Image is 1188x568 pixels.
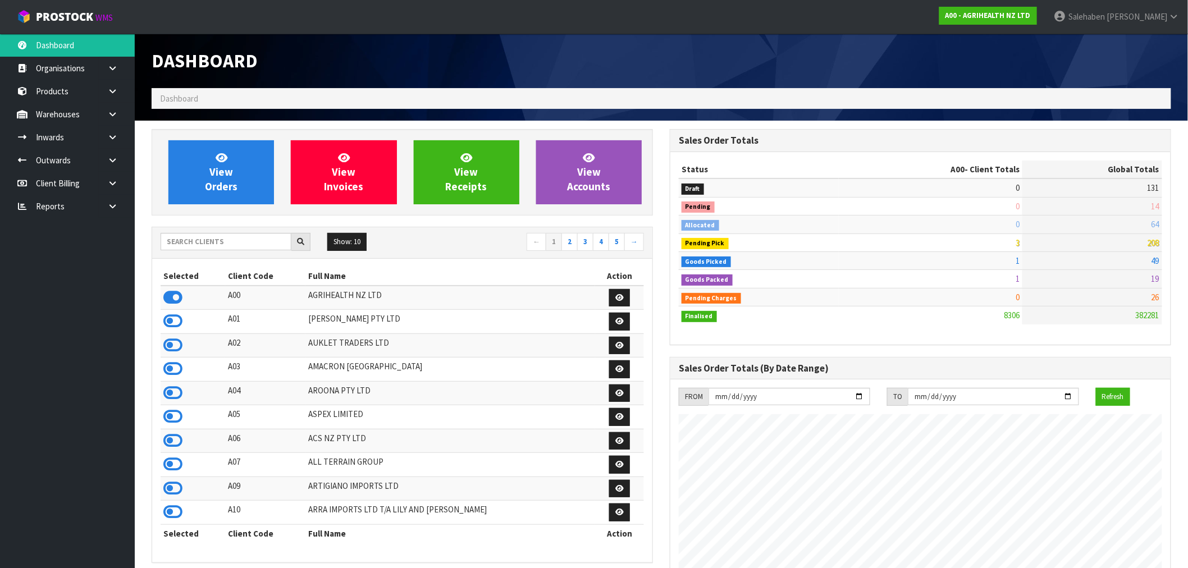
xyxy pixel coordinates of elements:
[939,7,1037,25] a: A00 - AGRIHEALTH NZ LTD
[95,12,113,23] small: WMS
[160,93,198,104] span: Dashboard
[305,310,595,334] td: [PERSON_NAME] PTY LTD
[225,381,305,405] td: A04
[624,233,644,251] a: →
[679,388,709,406] div: FROM
[682,201,715,213] span: Pending
[1016,201,1020,212] span: 0
[682,256,731,268] span: Goods Picked
[679,135,1162,146] h3: Sales Order Totals
[1136,310,1159,320] span: 382281
[161,267,225,285] th: Selected
[682,238,729,249] span: Pending Pick
[567,151,610,193] span: View Accounts
[1016,237,1020,248] span: 3
[595,267,644,285] th: Action
[161,233,291,250] input: Search clients
[1016,255,1020,266] span: 1
[679,161,839,178] th: Status
[1107,11,1167,22] span: [PERSON_NAME]
[446,151,487,193] span: View Receipts
[225,429,305,453] td: A06
[682,184,704,195] span: Draft
[1152,273,1159,284] span: 19
[1022,161,1162,178] th: Global Totals
[609,233,625,251] a: 5
[1152,292,1159,303] span: 26
[305,429,595,453] td: ACS NZ PTY LTD
[152,49,258,72] span: Dashboard
[305,267,595,285] th: Full Name
[682,274,733,286] span: Goods Packed
[945,11,1031,20] strong: A00 - AGRIHEALTH NZ LTD
[327,233,367,251] button: Show: 10
[305,501,595,525] td: ARRA IMPORTS LTD T/A LILY AND [PERSON_NAME]
[291,140,396,204] a: ViewInvoices
[546,233,562,251] a: 1
[887,388,908,406] div: TO
[305,524,595,542] th: Full Name
[951,164,965,175] span: A00
[225,524,305,542] th: Client Code
[168,140,274,204] a: ViewOrders
[593,233,609,251] a: 4
[225,286,305,310] td: A00
[225,501,305,525] td: A10
[679,363,1162,374] h3: Sales Order Totals (By Date Range)
[414,140,519,204] a: ViewReceipts
[225,477,305,501] td: A09
[305,477,595,501] td: ARTIGIANO IMPORTS LTD
[305,333,595,358] td: AUKLET TRADERS LTD
[324,151,363,193] span: View Invoices
[1148,237,1159,248] span: 208
[225,267,305,285] th: Client Code
[1152,219,1159,230] span: 64
[225,405,305,429] td: A05
[305,286,595,310] td: AGRIHEALTH NZ LTD
[225,310,305,334] td: A01
[17,10,31,24] img: cube-alt.png
[410,233,644,253] nav: Page navigation
[1096,388,1130,406] button: Refresh
[595,524,644,542] th: Action
[1152,255,1159,266] span: 49
[305,453,595,477] td: ALL TERRAIN GROUP
[225,358,305,382] td: A03
[1068,11,1105,22] span: Salehaben
[527,233,546,251] a: ←
[1016,273,1020,284] span: 1
[305,405,595,429] td: ASPEX LIMITED
[1016,219,1020,230] span: 0
[36,10,93,24] span: ProStock
[682,220,719,231] span: Allocated
[161,524,225,542] th: Selected
[682,293,741,304] span: Pending Charges
[305,381,595,405] td: AROONA PTY LTD
[682,311,717,322] span: Finalised
[561,233,578,251] a: 2
[1152,201,1159,212] span: 14
[205,151,237,193] span: View Orders
[305,358,595,382] td: AMACRON [GEOGRAPHIC_DATA]
[225,453,305,477] td: A07
[1004,310,1020,320] span: 8306
[1148,182,1159,193] span: 131
[1016,182,1020,193] span: 0
[536,140,642,204] a: ViewAccounts
[577,233,593,251] a: 3
[839,161,1023,178] th: - Client Totals
[225,333,305,358] td: A02
[1016,292,1020,303] span: 0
